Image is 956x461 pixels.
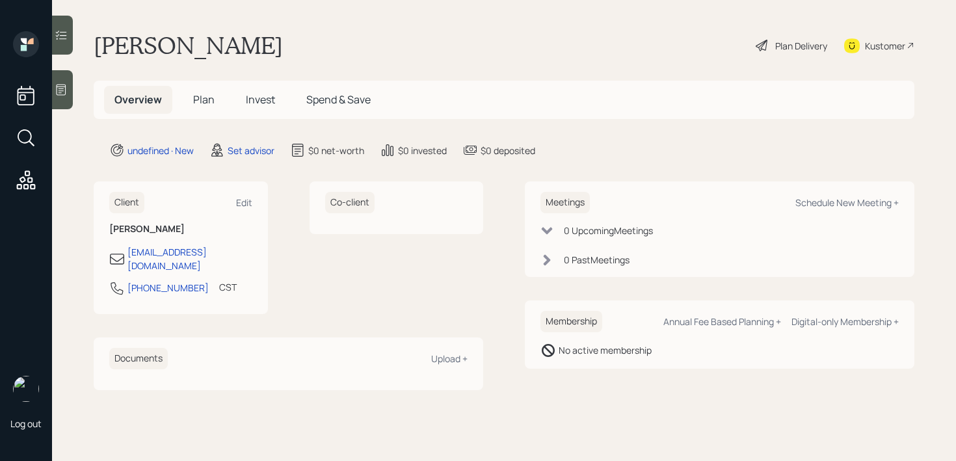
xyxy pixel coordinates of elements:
[775,39,827,53] div: Plan Delivery
[109,348,168,369] h6: Documents
[127,281,209,295] div: [PHONE_NUMBER]
[114,92,162,107] span: Overview
[10,417,42,430] div: Log out
[325,192,375,213] h6: Co-client
[219,280,237,294] div: CST
[109,192,144,213] h6: Client
[481,144,535,157] div: $0 deposited
[127,245,252,272] div: [EMAIL_ADDRESS][DOMAIN_NAME]
[559,343,652,357] div: No active membership
[865,39,905,53] div: Kustomer
[795,196,899,209] div: Schedule New Meeting +
[431,352,468,365] div: Upload +
[236,196,252,209] div: Edit
[663,315,781,328] div: Annual Fee Based Planning +
[109,224,252,235] h6: [PERSON_NAME]
[540,192,590,213] h6: Meetings
[564,253,630,267] div: 0 Past Meeting s
[306,92,371,107] span: Spend & Save
[540,311,602,332] h6: Membership
[193,92,215,107] span: Plan
[564,224,653,237] div: 0 Upcoming Meeting s
[398,144,447,157] div: $0 invested
[13,376,39,402] img: retirable_logo.png
[127,144,194,157] div: undefined · New
[308,144,364,157] div: $0 net-worth
[94,31,283,60] h1: [PERSON_NAME]
[791,315,899,328] div: Digital-only Membership +
[228,144,274,157] div: Set advisor
[246,92,275,107] span: Invest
